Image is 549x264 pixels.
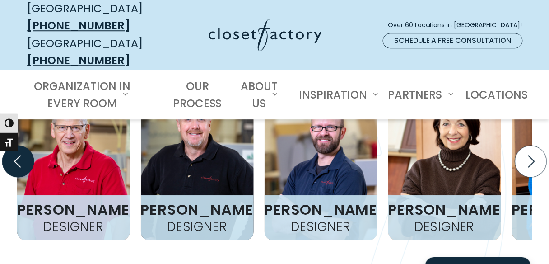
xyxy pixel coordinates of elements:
img: closet factory employee Diane [388,82,501,240]
span: Locations [466,87,528,102]
a: Schedule a Free Consultation [383,33,523,48]
h3: [PERSON_NAME] [253,203,389,217]
h4: Designer [163,221,231,233]
h4: Designer [287,221,354,233]
nav: Primary Menu [12,71,537,120]
span: Partners [388,87,442,102]
span: Over 60 Locations in [GEOGRAPHIC_DATA]! [388,20,530,30]
div: [GEOGRAPHIC_DATA] [27,35,138,70]
a: Over 60 Locations in [GEOGRAPHIC_DATA]! [387,17,530,33]
span: Our Process [173,79,222,111]
a: [PHONE_NUMBER] [27,18,130,33]
h4: Designer [40,221,107,233]
h4: Designer [411,221,478,233]
span: About Us [241,79,278,111]
h3: [PERSON_NAME] [377,203,512,217]
h3: [PERSON_NAME] [6,203,141,217]
h3: [PERSON_NAME] [130,203,265,217]
span: Organization in Every Room [34,79,130,111]
img: closet factory employee [265,82,377,240]
span: Inspiration [299,87,367,102]
img: closet factory emplyee [141,82,254,240]
img: Closet Factory Logo [209,18,322,51]
a: [PHONE_NUMBER] [27,53,130,68]
img: closet factory designer Steve Krubsack [17,82,130,240]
